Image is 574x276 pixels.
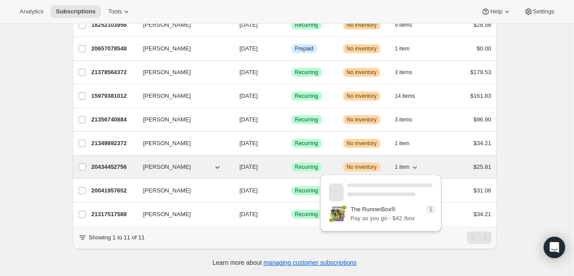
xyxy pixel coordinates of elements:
div: 21317517588[PERSON_NAME][DATE]SuccessRecurringWarningNo inventory1 item$34.21 [92,208,491,221]
div: 20434452756[PERSON_NAME][DATE]SuccessRecurringWarningNo inventory1 item$25.81 [92,161,491,173]
img: variant image [329,205,347,223]
span: [DATE] [240,187,258,194]
span: 1 item [395,45,410,52]
button: [PERSON_NAME] [138,89,227,103]
span: Analytics [20,8,43,15]
span: [DATE] [240,45,258,52]
span: [DATE] [240,116,258,123]
span: 1 item [395,140,410,147]
span: $96.90 [474,116,491,123]
button: Subscriptions [50,5,101,18]
span: Subscriptions [56,8,96,15]
span: $34.21 [474,211,491,217]
span: Tools [108,8,122,15]
span: [DATE] [240,69,258,75]
span: No inventory [347,163,377,171]
p: Showing 1 to 11 of 11 [89,233,145,242]
span: 3 items [395,116,412,123]
button: [PERSON_NAME] [138,113,227,127]
span: [DATE] [240,140,258,146]
p: 21317517588 [92,210,136,219]
span: 9 items [395,21,412,29]
button: 1 item [395,161,420,173]
span: Recurring [295,21,318,29]
button: [PERSON_NAME] [138,207,227,222]
span: [PERSON_NAME] [143,210,191,219]
span: No inventory [347,116,377,123]
button: [PERSON_NAME] [138,18,227,32]
span: Recurring [295,92,318,100]
div: 21378564372[PERSON_NAME][DATE]SuccessRecurringWarningNo inventory3 items$179.53 [92,66,491,79]
span: Recurring [295,69,318,76]
p: 21356740884 [92,115,136,124]
button: [PERSON_NAME] [138,136,227,151]
span: [PERSON_NAME] [143,92,191,100]
span: Recurring [295,116,318,123]
span: No inventory [347,69,377,76]
span: $161.83 [470,92,491,99]
nav: Pagination [467,231,491,244]
span: [PERSON_NAME] [143,44,191,53]
span: [PERSON_NAME] [143,139,191,148]
div: 21356740884[PERSON_NAME][DATE]SuccessRecurringWarningNo inventory3 items$96.90 [92,113,491,126]
button: 1 item [395,137,420,150]
span: $179.53 [470,69,491,75]
span: 1 [429,206,433,213]
p: The RunnerBox® [350,205,415,214]
div: 21349892372[PERSON_NAME][DATE]SuccessRecurringWarningNo inventory1 item$34.21 [92,137,491,150]
span: $25.81 [474,163,491,170]
p: 18252103956 [92,21,136,29]
span: No inventory [347,92,377,100]
div: Open Intercom Messenger [544,237,565,258]
span: [PERSON_NAME] [143,163,191,171]
p: 21378564372 [92,68,136,77]
span: $31.06 [474,187,491,194]
span: $28.58 [474,21,491,28]
a: managing customer subscriptions [263,259,357,266]
button: [PERSON_NAME] [138,184,227,198]
span: $0.00 [477,45,491,52]
span: Help [490,8,502,15]
p: Pay as you go - $42 /box [350,214,415,223]
span: 1 item [395,163,410,171]
span: 3 items [395,69,412,76]
p: 20657078548 [92,44,136,53]
p: 15979381012 [92,92,136,100]
button: 9 items [395,19,422,31]
button: [PERSON_NAME] [138,42,227,56]
button: 1 item [395,42,420,55]
span: [PERSON_NAME] [143,186,191,195]
span: [DATE] [240,211,258,217]
p: 20434452756 [92,163,136,171]
div: 15979381012[PERSON_NAME][DATE]SuccessRecurringWarningNo inventory14 items$161.83 [92,90,491,102]
button: Analytics [14,5,49,18]
span: [DATE] [240,163,258,170]
span: [PERSON_NAME] [143,68,191,77]
button: 14 items [395,90,425,102]
span: [PERSON_NAME] [143,115,191,124]
div: 20657078548[PERSON_NAME][DATE]InfoPrepaidWarningNo inventory1 item$0.00 [92,42,491,55]
span: [DATE] [240,92,258,99]
button: Settings [519,5,560,18]
button: [PERSON_NAME] [138,160,227,174]
button: [PERSON_NAME] [138,65,227,79]
span: $34.21 [474,140,491,146]
button: 3 items [395,113,422,126]
span: Prepaid [295,45,313,52]
button: Help [476,5,516,18]
span: Recurring [295,163,318,171]
p: 21349892372 [92,139,136,148]
span: No inventory [347,45,377,52]
span: Recurring [295,211,318,218]
span: Recurring [295,187,318,194]
span: Recurring [295,140,318,147]
p: Learn more about [212,258,357,267]
button: Tools [103,5,136,18]
span: Settings [533,8,554,15]
span: No inventory [347,21,377,29]
span: [DATE] [240,21,258,28]
p: 20041957652 [92,186,136,195]
div: 20041957652[PERSON_NAME][DATE]SuccessRecurringWarningNo inventory1 item$31.06 [92,184,491,197]
span: No inventory [347,140,377,147]
span: [PERSON_NAME] [143,21,191,29]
